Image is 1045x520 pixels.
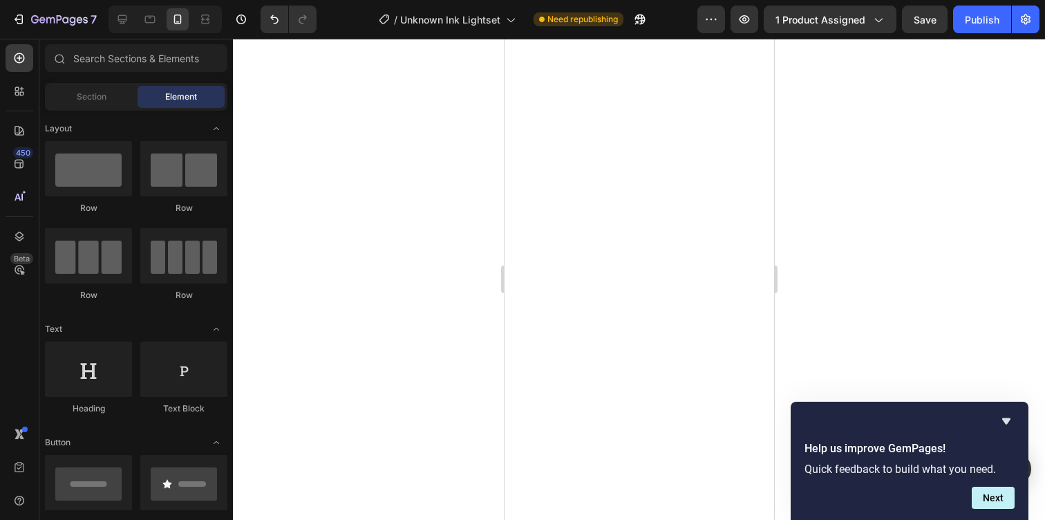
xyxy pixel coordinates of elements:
span: Section [77,91,106,103]
span: 1 product assigned [775,12,865,27]
h2: Help us improve GemPages! [804,440,1015,457]
button: 7 [6,6,103,33]
div: Row [140,289,227,301]
span: Unknown Ink Lightset [400,12,500,27]
span: Layout [45,122,72,135]
div: Beta [10,253,33,264]
div: Undo/Redo [261,6,317,33]
span: Toggle open [205,118,227,140]
button: Next question [972,487,1015,509]
button: Save [902,6,948,33]
div: 450 [13,147,33,158]
div: Row [45,289,132,301]
span: Toggle open [205,318,227,340]
div: Help us improve GemPages! [804,413,1015,509]
button: 1 product assigned [764,6,896,33]
button: Hide survey [998,413,1015,429]
span: Need republishing [547,13,618,26]
span: Button [45,436,70,449]
span: Text [45,323,62,335]
div: Heading [45,402,132,415]
span: / [394,12,397,27]
p: 7 [91,11,97,28]
span: Element [165,91,197,103]
span: Toggle open [205,431,227,454]
p: Quick feedback to build what you need. [804,463,1015,476]
div: Row [45,202,132,214]
div: Publish [965,12,999,27]
input: Search Sections & Elements [45,44,227,72]
button: Publish [953,6,1011,33]
iframe: Design area [505,39,774,520]
div: Text Block [140,402,227,415]
div: Row [140,202,227,214]
span: Save [914,14,936,26]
